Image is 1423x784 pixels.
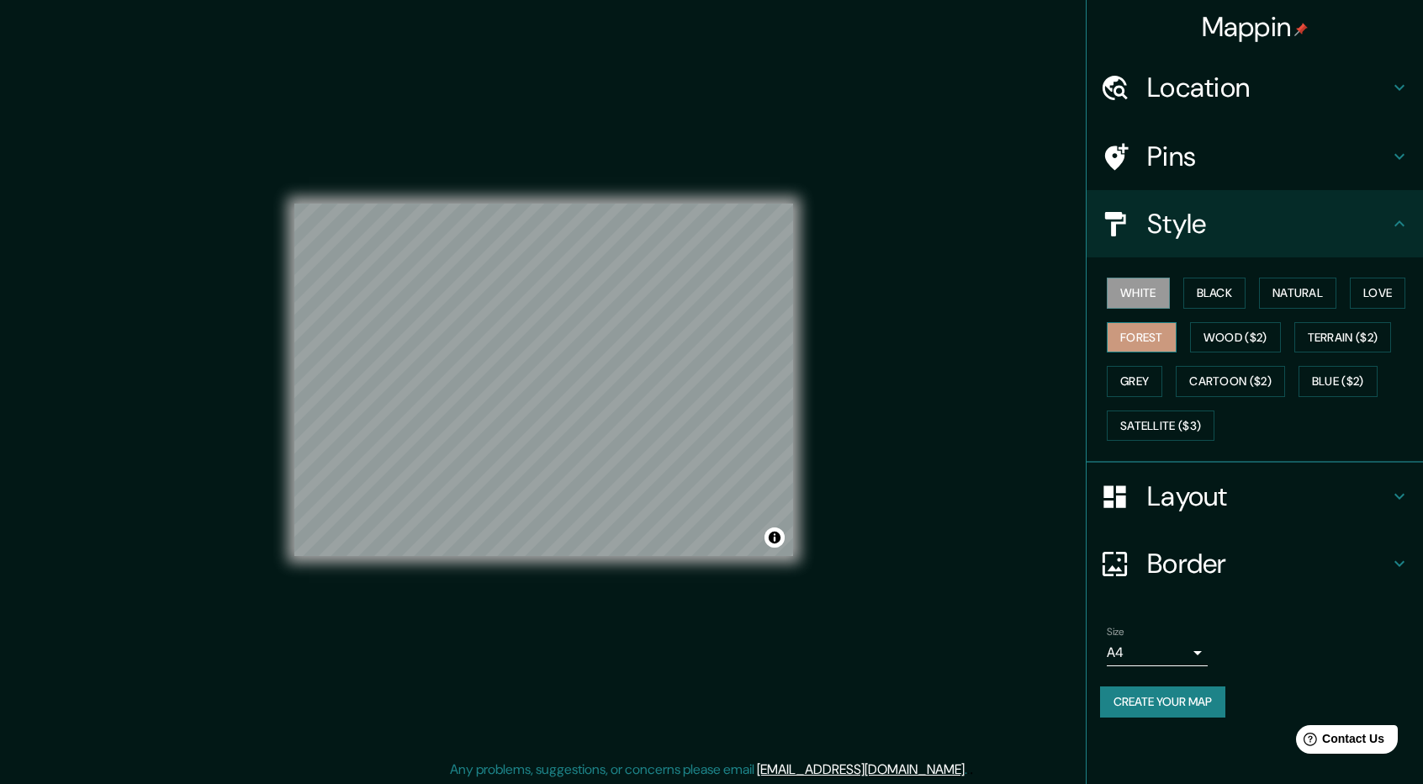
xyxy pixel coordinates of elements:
[1147,547,1389,580] h4: Border
[1147,71,1389,104] h4: Location
[1202,10,1309,44] h4: Mappin
[1294,23,1308,36] img: pin-icon.png
[1107,366,1162,397] button: Grey
[1183,278,1246,309] button: Black
[967,760,970,780] div: .
[1147,140,1389,173] h4: Pins
[1259,278,1336,309] button: Natural
[1107,278,1170,309] button: White
[1294,322,1392,353] button: Terrain ($2)
[1087,463,1423,530] div: Layout
[1190,322,1281,353] button: Wood ($2)
[1107,322,1177,353] button: Forest
[1147,207,1389,241] h4: Style
[1087,190,1423,257] div: Style
[450,760,967,780] p: Any problems, suggestions, or concerns please email .
[1147,479,1389,513] h4: Layout
[1107,639,1208,666] div: A4
[1107,625,1124,639] label: Size
[970,760,973,780] div: .
[294,204,793,556] canvas: Map
[1176,366,1285,397] button: Cartoon ($2)
[1087,123,1423,190] div: Pins
[1087,530,1423,597] div: Border
[1273,718,1404,765] iframe: Help widget launcher
[1100,686,1225,718] button: Create your map
[764,527,785,548] button: Toggle attribution
[757,760,965,778] a: [EMAIL_ADDRESS][DOMAIN_NAME]
[1299,366,1378,397] button: Blue ($2)
[1087,54,1423,121] div: Location
[1107,411,1214,442] button: Satellite ($3)
[1350,278,1405,309] button: Love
